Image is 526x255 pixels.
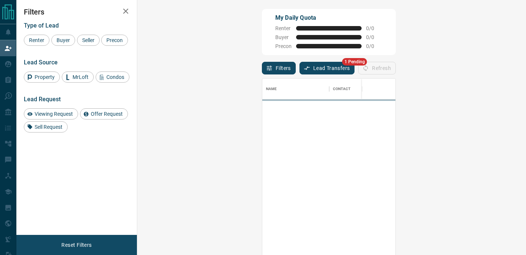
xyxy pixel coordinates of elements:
[80,37,97,43] span: Seller
[275,25,292,31] span: Renter
[299,62,355,74] button: Lead Transfers
[24,7,129,16] h2: Filters
[366,43,382,49] span: 0 / 0
[333,79,350,99] div: Contact
[32,74,57,80] span: Property
[101,35,128,46] div: Precon
[24,71,60,83] div: Property
[32,111,76,117] span: Viewing Request
[24,35,49,46] div: Renter
[275,34,292,40] span: Buyer
[32,124,65,130] span: Sell Request
[266,79,277,99] div: Name
[329,79,389,99] div: Contact
[88,111,125,117] span: Offer Request
[77,35,100,46] div: Seller
[366,34,382,40] span: 0 / 0
[104,37,125,43] span: Precon
[51,35,75,46] div: Buyer
[275,13,382,22] p: My Daily Quota
[262,62,296,74] button: Filters
[57,239,96,251] button: Reset Filters
[54,37,73,43] span: Buyer
[24,121,68,133] div: Sell Request
[275,43,292,49] span: Precon
[70,74,91,80] span: MrLoft
[366,25,382,31] span: 0 / 0
[24,59,58,66] span: Lead Source
[24,22,59,29] span: Type of Lead
[26,37,47,43] span: Renter
[24,108,78,119] div: Viewing Request
[62,71,94,83] div: MrLoft
[80,108,128,119] div: Offer Request
[342,58,367,66] span: 1 Pending
[104,74,127,80] span: Condos
[96,71,129,83] div: Condos
[262,79,329,99] div: Name
[24,96,61,103] span: Lead Request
